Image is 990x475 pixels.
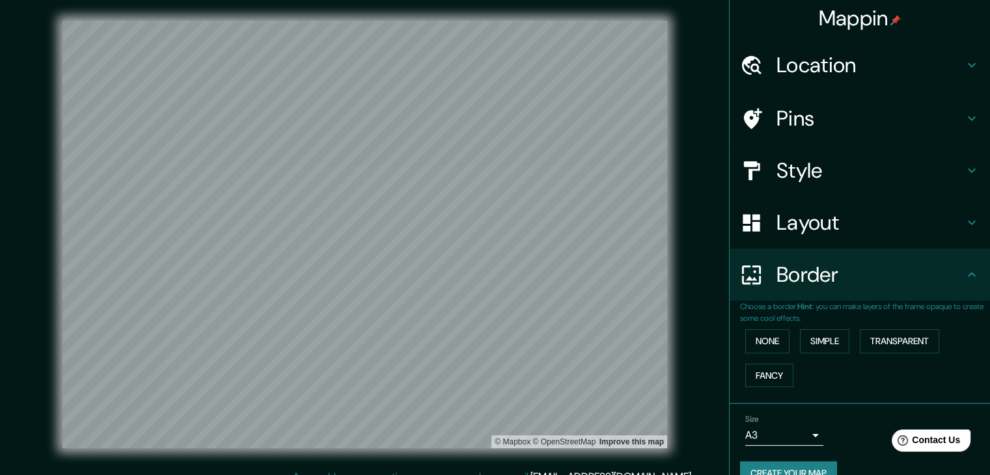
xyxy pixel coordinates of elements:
canvas: Map [62,21,667,448]
button: None [745,329,790,353]
h4: Layout [777,210,964,236]
p: Choose a border. : you can make layers of the frame opaque to create some cool effects. [740,301,990,324]
a: OpenStreetMap [532,437,596,446]
div: Style [730,144,990,197]
b: Hint [797,301,812,312]
a: Mapbox [495,437,530,446]
div: A3 [745,425,823,446]
button: Fancy [745,364,793,388]
div: Pins [730,92,990,144]
a: Map feedback [599,437,664,446]
iframe: Help widget launcher [874,424,976,461]
div: Border [730,249,990,301]
button: Transparent [860,329,939,353]
img: pin-icon.png [890,15,901,25]
div: Location [730,39,990,91]
h4: Style [777,157,964,183]
button: Simple [800,329,849,353]
h4: Mappin [819,5,901,31]
h4: Location [777,52,964,78]
h4: Border [777,262,964,288]
h4: Pins [777,105,964,131]
div: Layout [730,197,990,249]
label: Size [745,414,759,425]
